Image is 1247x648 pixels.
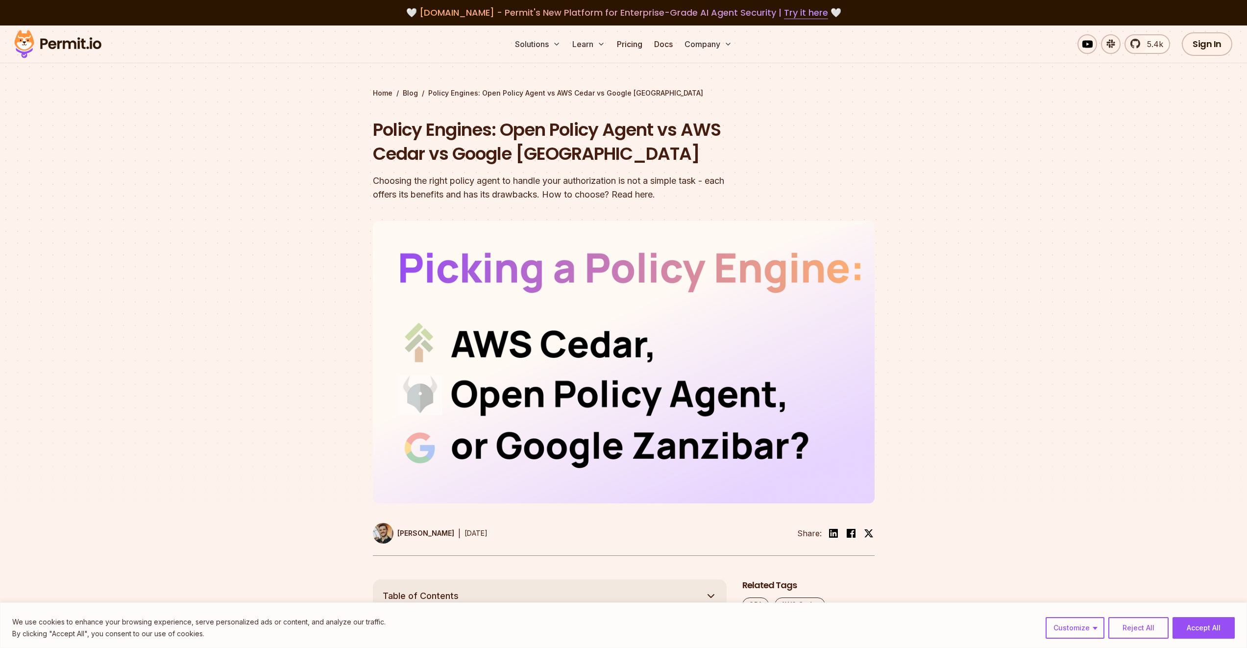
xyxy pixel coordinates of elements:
[1173,617,1235,639] button: Accept All
[373,174,749,201] div: Choosing the right policy agent to handle your authorization is not a simple task - each offers i...
[373,221,875,503] img: Policy Engines: Open Policy Agent vs AWS Cedar vs Google Zanzibar
[742,579,875,592] h2: Related Tags
[419,6,828,19] span: [DOMAIN_NAME] - Permit's New Platform for Enterprise-Grade AI Agent Security |
[845,527,857,539] img: facebook
[373,523,454,544] a: [PERSON_NAME]
[403,88,418,98] a: Blog
[12,616,386,628] p: We use cookies to enhance your browsing experience, serve personalized ads or content, and analyz...
[373,523,393,544] img: Daniel Bass
[373,88,875,98] div: / /
[613,34,646,54] a: Pricing
[681,34,736,54] button: Company
[465,529,488,537] time: [DATE]
[1141,38,1163,50] span: 5.4k
[397,528,454,538] p: [PERSON_NAME]
[784,6,828,19] a: Try it here
[12,628,386,640] p: By clicking "Accept All", you consent to our use of cookies.
[650,34,677,54] a: Docs
[383,589,459,603] span: Table of Contents
[828,527,839,539] img: linkedin
[797,527,822,539] li: Share:
[373,579,727,613] button: Table of Contents
[373,88,392,98] a: Home
[1125,34,1170,54] a: 5.4k
[1108,617,1169,639] button: Reject All
[568,34,609,54] button: Learn
[24,6,1223,20] div: 🤍 🤍
[458,527,461,539] div: |
[864,528,874,538] img: twitter
[742,598,769,612] a: OPA
[511,34,564,54] button: Solutions
[10,27,106,61] img: Permit logo
[373,118,749,166] h1: Policy Engines: Open Policy Agent vs AWS Cedar vs Google [GEOGRAPHIC_DATA]
[1046,617,1104,639] button: Customize
[775,598,825,612] a: AWS Cedar
[1182,32,1232,56] a: Sign In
